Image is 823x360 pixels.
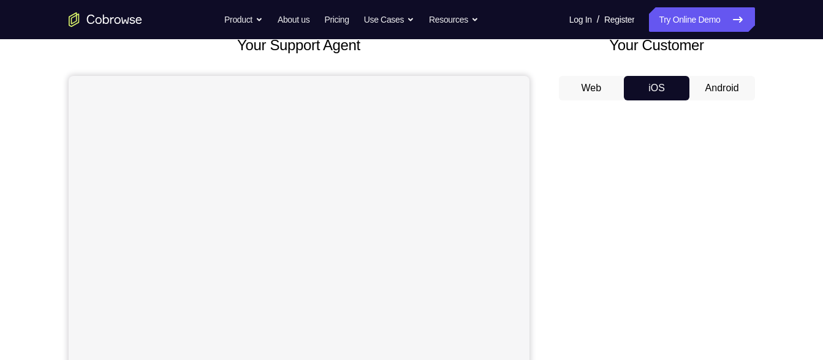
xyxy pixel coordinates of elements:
a: Register [604,7,634,32]
a: Log In [569,7,592,32]
button: Web [559,76,624,100]
span: / [597,12,599,27]
h2: Your Customer [559,34,755,56]
button: Product [224,7,263,32]
a: About us [278,7,309,32]
a: Pricing [324,7,349,32]
h2: Your Support Agent [69,34,529,56]
button: Android [689,76,755,100]
a: Try Online Demo [649,7,754,32]
button: Resources [429,7,479,32]
button: iOS [624,76,689,100]
button: Use Cases [364,7,414,32]
a: Go to the home page [69,12,142,27]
